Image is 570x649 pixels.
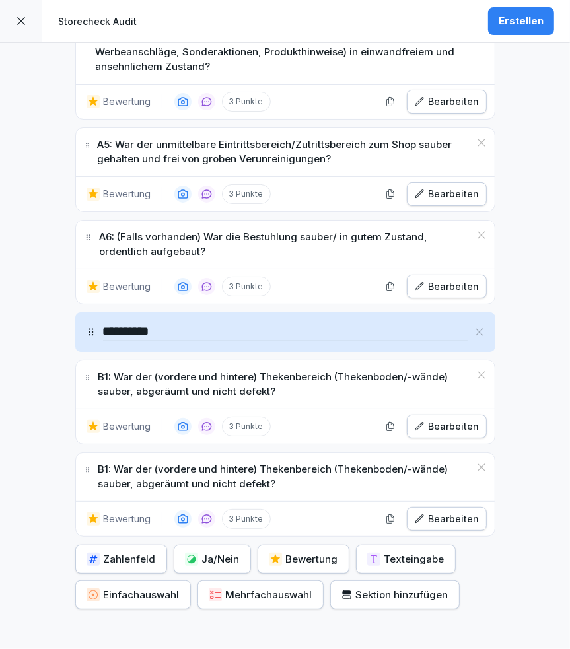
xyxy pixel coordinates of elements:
p: B1: War der (vordere und hintere) Thekenbereich (Thekenboden/-wände) sauber, abgeräumt und nicht ... [98,462,470,492]
button: Bearbeiten [407,507,487,531]
button: Zahlenfeld [75,545,167,574]
div: Bearbeiten [414,419,480,434]
p: 3 Punkte [222,509,271,529]
button: Bearbeiten [407,90,487,114]
div: Ja/Nein [185,552,240,566]
div: Bearbeiten [414,187,480,201]
button: Ja/Nein [174,545,251,574]
p: 3 Punkte [222,184,271,204]
button: Erstellen [488,7,554,35]
button: Bewertung [258,545,349,574]
button: Bearbeiten [407,182,487,206]
div: Mehrfachauswahl [209,588,312,602]
div: Bearbeiten [414,94,480,109]
div: Bearbeiten [414,512,480,526]
button: Bearbeiten [407,415,487,438]
button: Sektion hinzufügen [330,580,460,609]
button: Texteingabe [356,545,456,574]
div: Sektion hinzufügen [341,588,448,602]
button: Mehrfachauswahl [197,580,324,609]
p: 3 Punkte [222,417,271,436]
div: Texteingabe [367,552,445,566]
p: Bewertung [104,512,151,526]
div: Bearbeiten [414,279,480,294]
div: Einfachauswahl [87,588,180,602]
p: Bewertung [104,187,151,201]
p: B1: War der (vordere und hintere) Thekenbereich (Thekenboden/-wände) sauber, abgeräumt und nicht ... [98,370,470,399]
div: Erstellen [499,14,544,28]
p: Bewertung [104,419,151,433]
p: 3 Punkte [222,277,271,296]
div: Zahlenfeld [87,552,156,566]
p: Storecheck Audit [58,15,137,28]
p: A4: (Falls Werbe-Aushänge auffindbar waren) Waren alle Aushänge (z.B. Werbeanschläge, Sonderaktio... [95,30,470,75]
p: A6: (Falls vorhanden) War die Bestuhlung sauber/ in gutem Zustand, ordentlich aufgebaut? [99,230,469,259]
button: Bearbeiten [407,275,487,298]
p: A5: War der unmittelbare Eintrittsbereich/Zutrittsbereich zum Shop sauber gehalten und frei von g... [97,137,470,167]
p: Bewertung [104,279,151,293]
button: Einfachauswahl [75,580,191,609]
p: Bewertung [104,94,151,108]
div: Bewertung [269,552,338,566]
p: 3 Punkte [222,92,271,112]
